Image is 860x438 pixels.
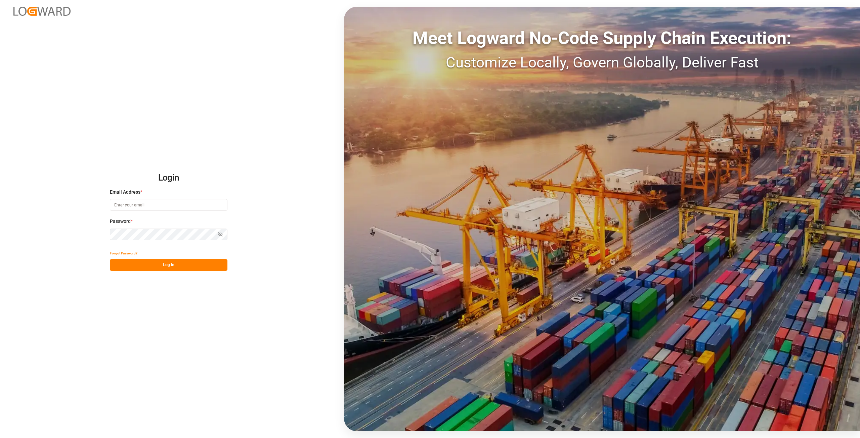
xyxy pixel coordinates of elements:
input: Enter your email [110,199,227,211]
div: Customize Locally, Govern Globally, Deliver Fast [344,51,860,74]
div: Meet Logward No-Code Supply Chain Execution: [344,25,860,51]
img: Logward_new_orange.png [13,7,71,16]
span: Email Address [110,189,140,196]
h2: Login [110,167,227,189]
span: Password [110,218,131,225]
button: Log In [110,259,227,271]
button: Forgot Password? [110,247,137,259]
